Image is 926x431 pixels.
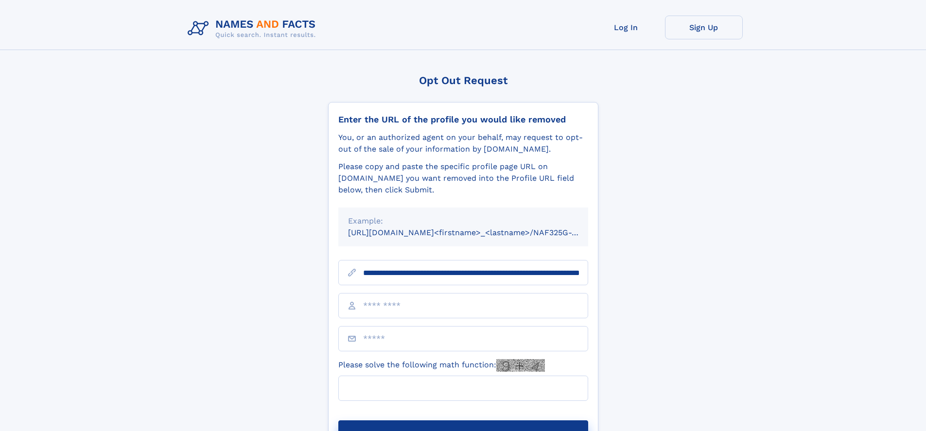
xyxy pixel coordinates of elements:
[338,132,588,155] div: You, or an authorized agent on your behalf, may request to opt-out of the sale of your informatio...
[665,16,743,39] a: Sign Up
[338,359,545,372] label: Please solve the following math function:
[184,16,324,42] img: Logo Names and Facts
[338,114,588,125] div: Enter the URL of the profile you would like removed
[587,16,665,39] a: Log In
[338,161,588,196] div: Please copy and paste the specific profile page URL on [DOMAIN_NAME] you want removed into the Pr...
[328,74,598,86] div: Opt Out Request
[348,228,607,237] small: [URL][DOMAIN_NAME]<firstname>_<lastname>/NAF325G-xxxxxxxx
[348,215,578,227] div: Example:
